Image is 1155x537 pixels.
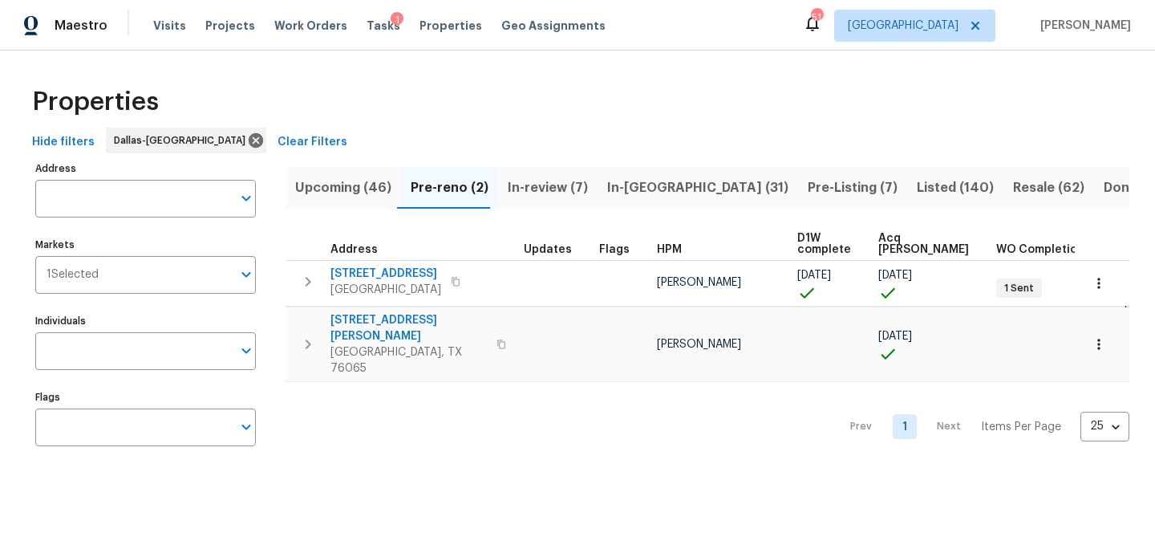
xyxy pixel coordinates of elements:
[878,270,912,281] span: [DATE]
[235,416,257,438] button: Open
[391,12,403,28] div: 1
[811,10,822,26] div: 51
[35,240,256,250] label: Markets
[274,18,347,34] span: Work Orders
[32,94,159,110] span: Properties
[607,177,788,199] span: In-[GEOGRAPHIC_DATA] (31)
[330,344,487,376] span: [GEOGRAPHIC_DATA], TX 76065
[657,244,682,255] span: HPM
[330,266,441,282] span: [STREET_ADDRESS]
[657,277,741,288] span: [PERSON_NAME]
[367,20,400,31] span: Tasks
[808,177,898,199] span: Pre-Listing (7)
[508,177,588,199] span: In-review (7)
[1013,177,1084,199] span: Resale (62)
[106,128,266,153] div: Dallas-[GEOGRAPHIC_DATA]
[235,263,257,286] button: Open
[35,393,256,402] label: Flags
[917,177,994,199] span: Listed (140)
[35,164,256,173] label: Address
[205,18,255,34] span: Projects
[878,233,969,255] span: Acq [PERSON_NAME]
[330,244,378,255] span: Address
[47,268,99,282] span: 1 Selected
[295,177,391,199] span: Upcoming (46)
[330,282,441,298] span: [GEOGRAPHIC_DATA]
[501,18,606,34] span: Geo Assignments
[998,282,1040,295] span: 1 Sent
[411,177,488,199] span: Pre-reno (2)
[599,244,630,255] span: Flags
[848,18,958,34] span: [GEOGRAPHIC_DATA]
[35,316,256,326] label: Individuals
[235,187,257,210] button: Open
[996,244,1084,255] span: WO Completion
[55,18,107,34] span: Maestro
[797,233,851,255] span: D1W complete
[278,132,347,153] span: Clear Filters
[26,128,101,157] button: Hide filters
[878,331,912,342] span: [DATE]
[835,392,1129,462] nav: Pagination Navigation
[235,340,257,362] button: Open
[524,244,572,255] span: Updates
[657,339,741,350] span: [PERSON_NAME]
[330,312,487,344] span: [STREET_ADDRESS][PERSON_NAME]
[1034,18,1131,34] span: [PERSON_NAME]
[981,419,1061,435] p: Items Per Page
[419,18,482,34] span: Properties
[153,18,186,34] span: Visits
[32,132,95,153] span: Hide filters
[1080,405,1129,447] div: 25
[114,132,252,148] span: Dallas-[GEOGRAPHIC_DATA]
[797,270,831,281] span: [DATE]
[893,414,917,439] a: Goto page 1
[271,128,354,157] button: Clear Filters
